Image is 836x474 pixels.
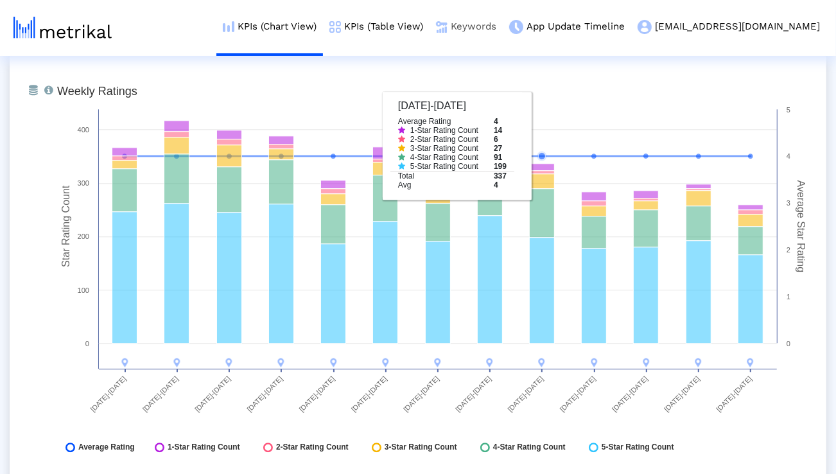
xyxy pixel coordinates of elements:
[787,199,790,207] text: 3
[168,443,240,452] span: 1-Star Rating Count
[787,246,790,254] text: 2
[85,340,89,347] text: 0
[78,286,89,294] text: 100
[297,374,336,413] text: [DATE]-[DATE]
[193,374,232,413] text: [DATE]-[DATE]
[350,374,388,413] text: [DATE]-[DATE]
[436,21,448,33] img: keywords.png
[787,152,790,160] text: 4
[245,374,284,413] text: [DATE]-[DATE]
[787,106,790,114] text: 5
[715,374,753,413] text: [DATE]-[DATE]
[663,374,701,413] text: [DATE]-[DATE]
[787,293,790,301] text: 1
[509,20,523,34] img: app-update-menu-icon.png
[385,443,457,452] span: 3-Star Rating Count
[141,374,180,413] text: [DATE]-[DATE]
[223,21,234,32] img: kpi-chart-menu-icon.png
[78,233,89,240] text: 200
[78,443,135,452] span: Average Rating
[506,374,544,413] text: [DATE]-[DATE]
[602,443,674,452] span: 5-Star Rating Count
[57,85,137,98] tspan: Weekly Ratings
[402,374,440,413] text: [DATE]-[DATE]
[13,17,112,39] img: metrical-logo-light.png
[787,340,790,347] text: 0
[559,374,597,413] text: [DATE]-[DATE]
[611,374,649,413] text: [DATE]-[DATE]
[329,21,341,33] img: kpi-table-menu-icon.png
[60,185,71,267] tspan: Star Rating Count
[454,374,492,413] text: [DATE]-[DATE]
[493,443,566,452] span: 4-Star Rating Count
[89,374,128,413] text: [DATE]-[DATE]
[638,20,652,34] img: my-account-menu-icon.png
[276,443,349,452] span: 2-Star Rating Count
[796,180,806,272] tspan: Average Star Rating
[78,179,89,187] text: 300
[78,126,89,134] text: 400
